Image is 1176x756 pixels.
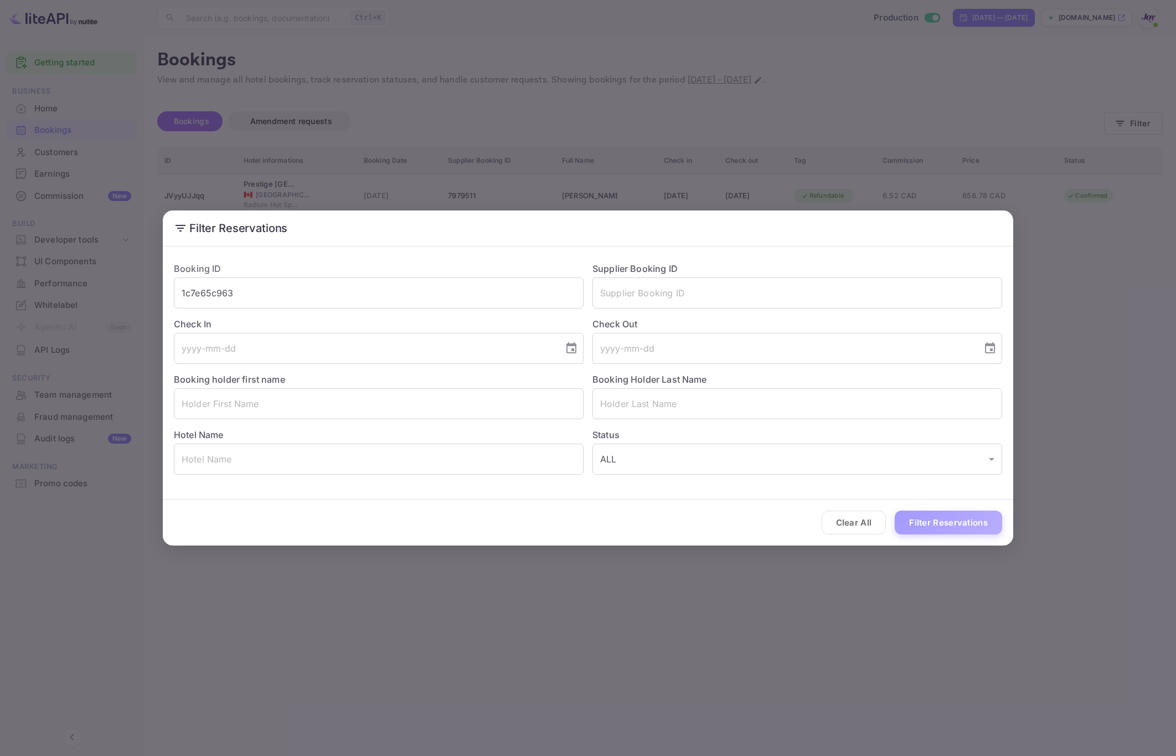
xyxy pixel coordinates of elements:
[174,374,285,385] label: Booking holder first name
[592,333,974,364] input: yyyy-mm-dd
[895,511,1002,534] button: Filter Reservations
[592,444,1002,475] div: ALL
[592,428,1002,441] label: Status
[163,210,1013,246] h2: Filter Reservations
[979,337,1001,359] button: Choose date
[174,263,221,274] label: Booking ID
[174,317,584,331] label: Check In
[560,337,582,359] button: Choose date
[592,374,707,385] label: Booking Holder Last Name
[592,277,1002,308] input: Supplier Booking ID
[592,263,678,274] label: Supplier Booking ID
[174,429,224,440] label: Hotel Name
[174,388,584,419] input: Holder First Name
[174,277,584,308] input: Booking ID
[592,388,1002,419] input: Holder Last Name
[174,333,556,364] input: yyyy-mm-dd
[592,317,1002,331] label: Check Out
[174,444,584,475] input: Hotel Name
[822,511,886,534] button: Clear All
